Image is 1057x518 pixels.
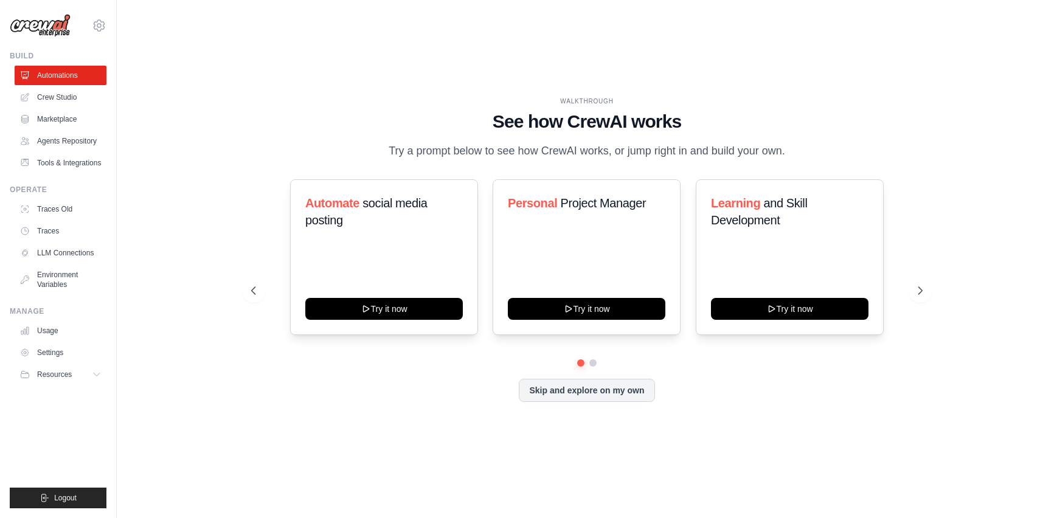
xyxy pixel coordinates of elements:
[10,185,106,195] div: Operate
[15,88,106,107] a: Crew Studio
[251,97,923,106] div: WALKTHROUGH
[15,221,106,241] a: Traces
[10,51,106,61] div: Build
[711,196,760,210] span: Learning
[10,306,106,316] div: Manage
[305,196,359,210] span: Automate
[15,66,106,85] a: Automations
[54,493,77,503] span: Logout
[519,379,654,402] button: Skip and explore on my own
[305,298,463,320] button: Try it now
[305,196,428,227] span: social media posting
[15,265,106,294] a: Environment Variables
[711,196,807,227] span: and Skill Development
[37,370,72,379] span: Resources
[561,196,646,210] span: Project Manager
[15,153,106,173] a: Tools & Integrations
[15,109,106,129] a: Marketplace
[383,142,791,160] p: Try a prompt below to see how CrewAI works, or jump right in and build your own.
[15,131,106,151] a: Agents Repository
[15,365,106,384] button: Resources
[508,298,665,320] button: Try it now
[711,298,868,320] button: Try it now
[15,343,106,362] a: Settings
[15,199,106,219] a: Traces Old
[508,196,557,210] span: Personal
[15,243,106,263] a: LLM Connections
[10,14,71,37] img: Logo
[15,321,106,340] a: Usage
[10,488,106,508] button: Logout
[251,111,923,133] h1: See how CrewAI works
